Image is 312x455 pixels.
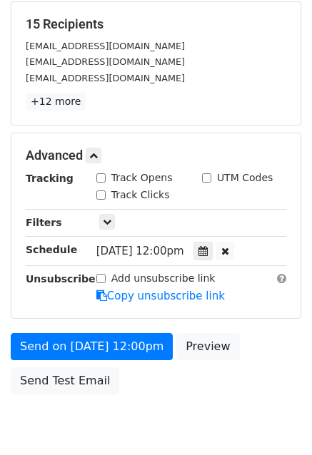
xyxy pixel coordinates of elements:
small: [EMAIL_ADDRESS][DOMAIN_NAME] [26,41,185,51]
a: Copy unsubscribe link [96,290,225,302]
iframe: Chat Widget [241,387,312,455]
h5: 15 Recipients [26,16,286,32]
span: [DATE] 12:00pm [96,245,184,257]
a: Send on [DATE] 12:00pm [11,333,173,360]
h5: Advanced [26,148,286,163]
strong: Schedule [26,244,77,255]
label: Track Clicks [111,188,170,203]
a: Preview [176,333,239,360]
small: [EMAIL_ADDRESS][DOMAIN_NAME] [26,73,185,83]
strong: Unsubscribe [26,273,96,285]
label: Add unsubscribe link [111,271,216,286]
a: +12 more [26,93,86,111]
label: Track Opens [111,170,173,185]
strong: Tracking [26,173,74,184]
strong: Filters [26,217,62,228]
label: UTM Codes [217,170,273,185]
a: Send Test Email [11,367,119,394]
small: [EMAIL_ADDRESS][DOMAIN_NAME] [26,56,185,67]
